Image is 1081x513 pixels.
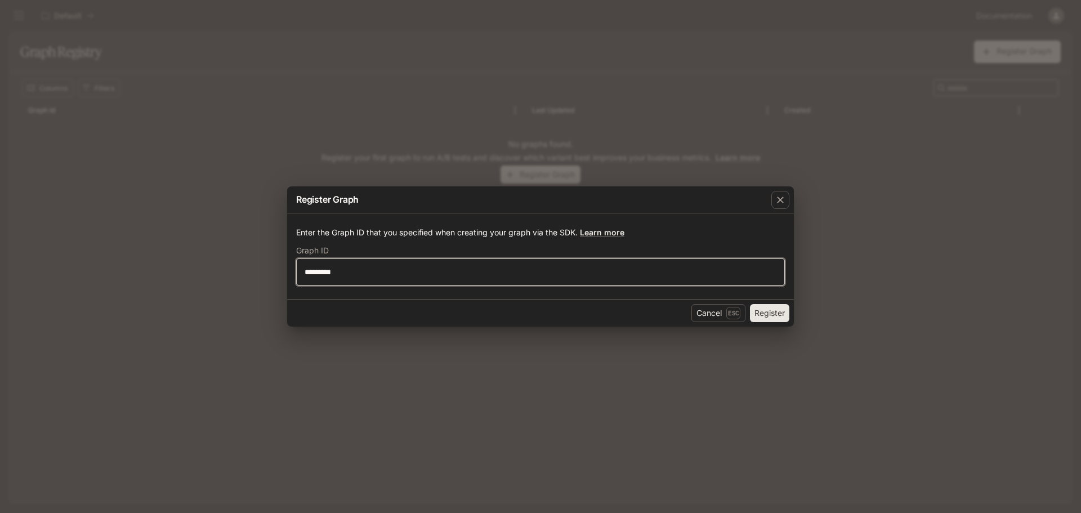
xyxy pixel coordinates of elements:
[750,304,789,322] button: Register
[691,304,745,322] button: CancelEsc
[580,227,624,237] a: Learn more
[726,307,740,319] p: Esc
[296,193,359,206] p: Register Graph
[296,227,785,238] p: Enter the Graph ID that you specified when creating your graph via the SDK.
[296,247,329,255] p: Graph ID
